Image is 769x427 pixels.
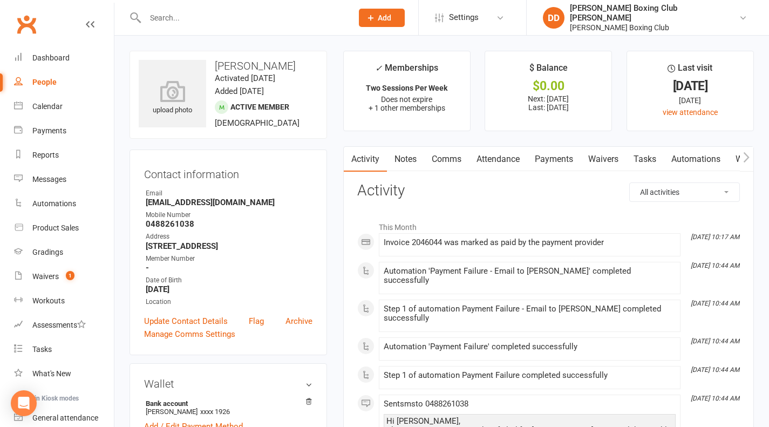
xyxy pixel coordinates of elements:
a: Flag [249,315,264,328]
a: Activity [344,147,387,172]
strong: [EMAIL_ADDRESS][DOMAIN_NAME] [146,198,312,207]
i: [DATE] 10:17 AM [691,233,739,241]
div: Date of Birth [146,275,312,286]
div: [PERSON_NAME] Boxing Club [PERSON_NAME] [570,3,739,23]
a: Messages [14,167,114,192]
i: [DATE] 10:44 AM [691,300,739,307]
div: Calendar [32,102,63,111]
i: ✓ [375,63,382,73]
strong: [DATE] [146,284,312,294]
a: Update Contact Details [144,315,228,328]
a: Payments [527,147,581,172]
a: Payments [14,119,114,143]
div: [DATE] [637,80,744,92]
a: Reports [14,143,114,167]
strong: 0488261038 [146,219,312,229]
button: Add [359,9,405,27]
div: Memberships [375,61,438,81]
div: [DATE] [637,94,744,106]
a: Calendar [14,94,114,119]
span: Add [378,13,391,22]
li: [PERSON_NAME] [144,398,312,417]
div: Invoice 2046044 was marked as paid by the payment provider [384,238,676,247]
div: Automation 'Payment Failure - Email to [PERSON_NAME]' completed successfully [384,267,676,285]
a: People [14,70,114,94]
a: Waivers 1 [14,265,114,289]
a: Comms [424,147,469,172]
div: What's New [32,369,71,378]
div: Assessments [32,321,86,329]
div: Email [146,188,312,199]
a: Tasks [14,337,114,362]
p: Next: [DATE] Last: [DATE] [495,94,602,112]
span: 1 [66,271,74,280]
h3: [PERSON_NAME] [139,60,318,72]
span: [DEMOGRAPHIC_DATA] [215,118,300,128]
div: Address [146,232,312,242]
div: $0.00 [495,80,602,92]
a: Dashboard [14,46,114,70]
div: Gradings [32,248,63,256]
h3: Activity [357,182,740,199]
a: Gradings [14,240,114,265]
h3: Wallet [144,378,312,390]
div: Dashboard [32,53,70,62]
div: Location [146,297,312,307]
strong: [STREET_ADDRESS] [146,241,312,251]
div: Member Number [146,254,312,264]
h3: Contact information [144,164,312,180]
a: Attendance [469,147,527,172]
span: Sent sms to 0488261038 [384,399,468,409]
i: [DATE] 10:44 AM [691,337,739,345]
div: Last visit [668,61,712,80]
div: Waivers [32,272,59,281]
div: Open Intercom Messenger [11,390,37,416]
a: Product Sales [14,216,114,240]
strong: - [146,263,312,273]
span: Settings [449,5,479,30]
div: $ Balance [529,61,568,80]
div: upload photo [139,80,206,116]
strong: Two Sessions Per Week [366,84,447,92]
span: Does not expire [381,95,432,104]
div: DD [543,7,564,29]
a: Clubworx [13,11,40,38]
div: [PERSON_NAME] Boxing Club [570,23,739,32]
div: Step 1 of automation Payment Failure - Email to [PERSON_NAME] completed successfully [384,304,676,323]
div: Payments [32,126,66,135]
div: Workouts [32,296,65,305]
i: [DATE] 10:44 AM [691,395,739,402]
div: Automation 'Payment Failure' completed successfully [384,342,676,351]
div: Step 1 of automation Payment Failure completed successfully [384,371,676,380]
i: [DATE] 10:44 AM [691,262,739,269]
div: Messages [32,175,66,184]
time: Activated [DATE] [215,73,275,83]
span: + 1 other memberships [369,104,445,112]
div: Automations [32,199,76,208]
a: Automations [664,147,728,172]
i: [DATE] 10:44 AM [691,366,739,374]
a: Automations [14,192,114,216]
a: What's New [14,362,114,386]
a: Archive [285,315,312,328]
div: People [32,78,57,86]
input: Search... [142,10,345,25]
span: xxxx 1926 [200,408,230,416]
div: Reports [32,151,59,159]
span: Active member [230,103,289,111]
div: Product Sales [32,223,79,232]
div: Mobile Number [146,210,312,220]
a: Workouts [14,289,114,313]
a: Manage Comms Settings [144,328,235,341]
a: Waivers [581,147,626,172]
a: Notes [387,147,424,172]
strong: Bank account [146,399,307,408]
a: view attendance [663,108,718,117]
time: Added [DATE] [215,86,264,96]
a: Tasks [626,147,664,172]
div: Tasks [32,345,52,354]
li: This Month [357,216,740,233]
a: Assessments [14,313,114,337]
div: General attendance [32,414,98,422]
